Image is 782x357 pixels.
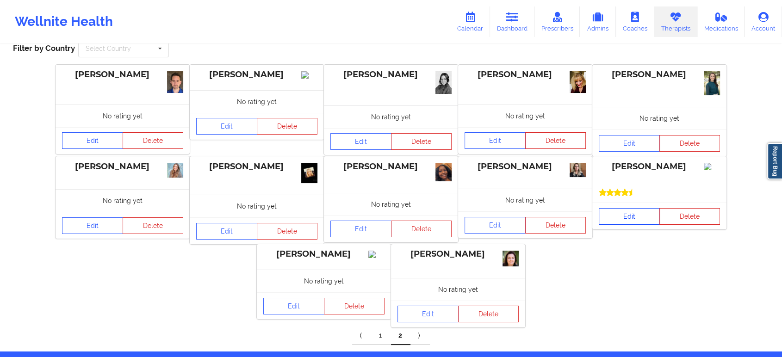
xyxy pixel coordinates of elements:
[745,6,782,37] a: Account
[525,217,586,234] button: Delete
[599,161,720,172] div: [PERSON_NAME]
[324,193,458,215] div: No rating yet
[659,135,720,152] button: Delete
[704,71,720,96] img: Shannon-Stern-18072---small_copy.jpeg
[592,107,726,129] div: No rating yet
[599,135,660,152] a: Edit
[465,132,526,149] a: Edit
[352,326,430,345] div: Pagination Navigation
[324,298,385,314] button: Delete
[330,161,452,172] div: [PERSON_NAME]
[435,71,452,94] img: 22893a71-63c4-4e67-a8e4-21d7f9c717d9IMG_2681.png
[263,298,324,314] a: Edit
[352,326,372,345] a: Previous item
[56,189,190,212] div: No rating yet
[465,217,526,234] a: Edit
[196,161,317,172] div: [PERSON_NAME]
[599,208,660,225] a: Edit
[62,132,123,149] a: Edit
[580,6,616,37] a: Admins
[391,326,410,345] a: 2
[56,105,190,127] div: No rating yet
[190,90,324,113] div: No rating yet
[570,71,586,93] img: c4ccde13-9037-4bfc-893d-a172a1316218IMG_5028.jpeg
[654,6,697,37] a: Therapists
[372,326,391,345] a: 1
[196,118,257,135] a: Edit
[465,69,586,80] div: [PERSON_NAME]
[167,163,183,178] img: OP9ef5BmCbKD8k2-rMwR19F6eF-NTvJjzIfUG2qEUGY.jpeg
[465,161,586,172] div: [PERSON_NAME]
[570,163,586,177] img: IMG_3493.jpeg
[397,249,519,259] div: [PERSON_NAME]
[410,326,430,345] a: Next item
[330,133,391,150] a: Edit
[704,163,720,170] img: Image%2Fplaceholer-image.png
[62,69,183,80] div: [PERSON_NAME]
[450,6,490,37] a: Calendar
[525,132,586,149] button: Delete
[196,223,257,240] a: Edit
[391,221,452,237] button: Delete
[123,217,184,234] button: Delete
[490,6,534,37] a: Dashboard
[167,71,183,93] img: hhrmpxf3cBciMYGdnDm86JfPYSH7hqhA96ZgWu4rVsI.jpeg
[458,105,592,127] div: No rating yet
[503,251,519,266] img: bce8f158-ec41-4be0-ac16-49f61b80b1d5IMG_1098.jpeg
[435,163,452,181] img: View_recent_photos_(3).png
[391,278,525,301] div: No rating yet
[86,45,131,52] div: Select Country
[263,249,385,259] div: [PERSON_NAME]
[324,105,458,128] div: No rating yet
[534,6,580,37] a: Prescribers
[458,306,519,322] button: Delete
[599,69,720,80] div: [PERSON_NAME]
[697,6,745,37] a: Medications
[62,217,123,234] a: Edit
[659,208,720,225] button: Delete
[458,189,592,211] div: No rating yet
[391,133,452,150] button: Delete
[196,69,317,80] div: [PERSON_NAME]
[190,195,324,217] div: No rating yet
[330,69,452,80] div: [PERSON_NAME]
[301,163,317,183] img: bc142016-1f0e-44d2-8f96-5e3f6422bc7d59095A0F-0B0D-4C3B-B763-6330F0A39792.jpeg
[767,143,782,179] a: Report Bug
[62,161,183,172] div: [PERSON_NAME]
[123,132,184,149] button: Delete
[368,251,385,258] img: Image%2Fplaceholer-image.png
[397,306,459,322] a: Edit
[257,223,318,240] button: Delete
[257,270,391,292] div: No rating yet
[301,71,317,79] img: Image%2Fplaceholer-image.png
[13,43,75,53] span: Filter by Country
[330,221,391,237] a: Edit
[257,118,318,135] button: Delete
[616,6,654,37] a: Coaches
